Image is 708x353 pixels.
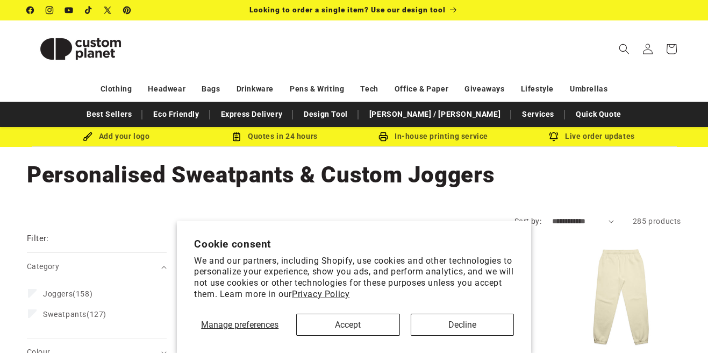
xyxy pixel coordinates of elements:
[298,105,353,124] a: Design Tool
[27,160,681,189] h1: Personalised Sweatpants & Custom Joggers
[612,37,636,61] summary: Search
[81,105,137,124] a: Best Sellers
[249,5,446,14] span: Looking to order a single item? Use our design tool
[148,105,204,124] a: Eco Friendly
[194,256,514,300] p: We and our partners, including Shopify, use cookies and other technologies to personalize your ex...
[27,232,49,245] h2: Filter:
[43,290,73,298] span: Joggers
[290,80,344,98] a: Pens & Writing
[364,105,506,124] a: [PERSON_NAME] / [PERSON_NAME]
[237,80,274,98] a: Drinkware
[514,217,541,225] label: Sort by:
[201,320,278,330] span: Manage preferences
[633,217,681,225] span: 285 products
[354,130,513,143] div: In-house printing service
[292,289,349,299] a: Privacy Policy
[27,25,134,73] img: Custom Planet
[517,105,560,124] a: Services
[43,289,92,299] span: (158)
[83,132,92,142] img: Brush Icon
[37,130,196,143] div: Add your logo
[378,132,388,142] img: In-house printing
[194,238,514,250] h2: Cookie consent
[521,80,554,98] a: Lifestyle
[570,105,627,124] a: Quick Quote
[411,314,514,336] button: Decline
[549,132,559,142] img: Order updates
[43,310,87,319] span: Sweatpants
[296,314,399,336] button: Accept
[27,253,167,280] summary: Category (0 selected)
[43,309,106,319] span: (127)
[23,20,139,77] a: Custom Planet
[148,80,185,98] a: Headwear
[194,314,285,336] button: Manage preferences
[654,301,708,353] iframe: Chat Widget
[513,130,671,143] div: Live order updates
[202,80,220,98] a: Bags
[360,80,378,98] a: Tech
[232,132,241,142] img: Order Updates Icon
[196,130,354,143] div: Quotes in 24 hours
[27,262,59,271] span: Category
[101,80,132,98] a: Clothing
[216,105,288,124] a: Express Delivery
[570,80,607,98] a: Umbrellas
[464,80,504,98] a: Giveaways
[395,80,448,98] a: Office & Paper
